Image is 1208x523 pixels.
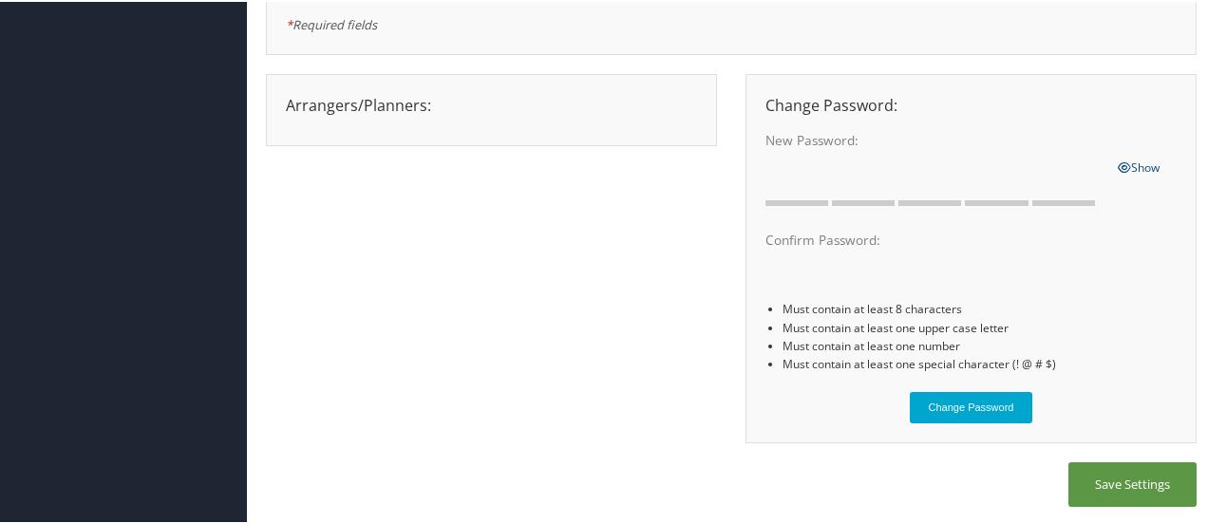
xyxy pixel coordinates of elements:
button: Change Password [910,390,1033,421]
label: Confirm Password: [765,229,1104,248]
a: Show [1118,154,1160,175]
div: Arrangers/Planners: [272,92,711,115]
div: Change Password: [751,92,1191,115]
button: Save Settings [1068,460,1197,505]
li: Must contain at least one upper case letter [783,317,1177,335]
li: Must contain at least 8 characters [783,298,1177,316]
li: Must contain at least one number [783,335,1177,353]
li: Must contain at least one special character (! @ # $) [783,353,1177,371]
label: New Password: [765,129,1104,148]
span: Show [1118,158,1160,174]
em: Required fields [286,14,377,31]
